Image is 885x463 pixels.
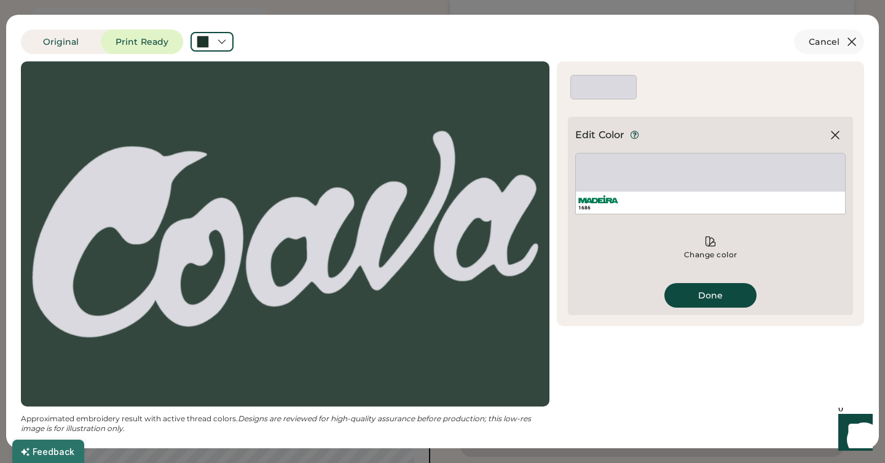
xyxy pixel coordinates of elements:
[664,283,757,308] button: Done
[21,414,533,433] em: Designs are reviewed for high-quality assurance before production; this low-res image is for illu...
[101,29,183,54] button: Print Ready
[578,195,618,203] img: Madeira%20Logo.svg
[827,408,879,461] iframe: Front Chat
[683,250,738,260] div: Change color
[578,204,843,211] div: 1686
[794,29,864,54] button: Cancel
[575,128,625,142] div: Edit Color
[21,414,549,434] div: Approximated embroidery result with active thread colors.
[21,29,101,54] button: Original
